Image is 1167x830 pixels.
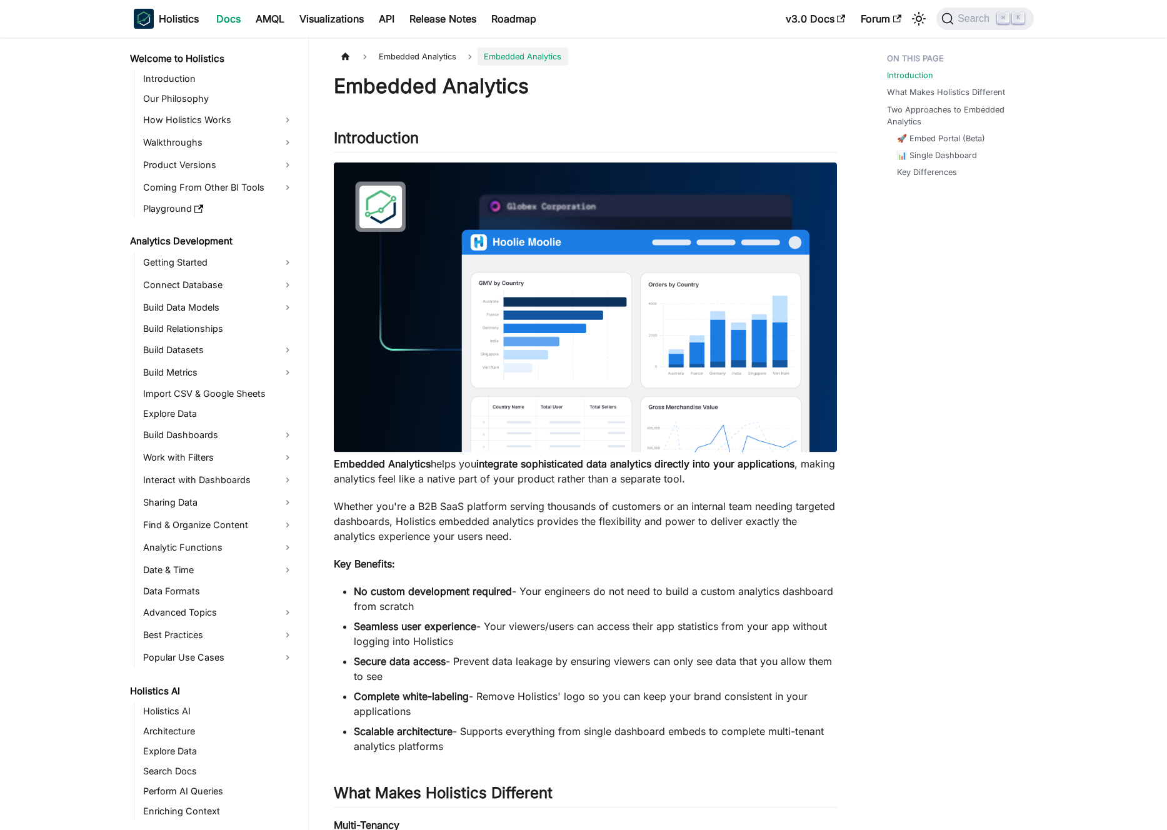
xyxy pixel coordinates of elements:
[897,149,977,161] a: 📊 Single Dashboard
[126,50,298,67] a: Welcome to Holistics
[139,177,298,197] a: Coming From Other BI Tools
[887,86,1005,98] a: What Makes Holistics Different
[139,405,298,422] a: Explore Data
[373,47,463,66] span: Embedded Analytics
[292,9,371,29] a: Visualizations
[139,362,298,382] a: Build Metrics
[334,74,837,99] h1: Embedded Analytics
[139,155,298,175] a: Product Versions
[139,560,298,580] a: Date & Time
[139,132,298,152] a: Walkthroughs
[334,47,837,66] nav: Breadcrumbs
[139,275,298,295] a: Connect Database
[354,585,512,597] strong: No custom development required
[126,232,298,250] a: Analytics Development
[853,9,909,29] a: Forum
[334,456,837,486] p: helps you , making analytics feel like a native part of your product rather than a separate tool.
[139,425,298,445] a: Build Dashboards
[778,9,853,29] a: v3.0 Docs
[139,742,298,760] a: Explore Data
[354,654,837,684] li: - Prevent data leakage by ensuring viewers can only see data that you allow them to see
[139,470,298,490] a: Interact with Dashboards
[134,9,199,29] a: HolisticsHolistics
[354,619,837,649] li: - Your viewers/users can access their app statistics from your app without logging into Holistics
[139,537,298,557] a: Analytic Functions
[139,782,298,800] a: Perform AI Queries
[909,9,929,29] button: Switch between dark and light mode (currently light mode)
[334,129,837,152] h2: Introduction
[887,104,1026,127] a: Two Approaches to Embedded Analytics
[484,9,544,29] a: Roadmap
[209,9,248,29] a: Docs
[354,620,476,632] strong: Seamless user experience
[139,297,298,317] a: Build Data Models
[139,802,298,820] a: Enriching Context
[334,784,837,807] h2: What Makes Holistics Different
[126,682,298,700] a: Holistics AI
[334,557,395,570] strong: Key Benefits:
[139,647,298,667] a: Popular Use Cases
[354,690,469,702] strong: Complete white-labeling
[134,9,154,29] img: Holistics
[354,689,837,719] li: - Remove Holistics' logo so you can keep your brand consistent in your applications
[354,655,446,667] strong: Secure data access
[954,13,997,24] span: Search
[139,110,298,130] a: How Holistics Works
[248,9,292,29] a: AMQL
[334,457,431,470] strong: Embedded Analytics
[139,252,298,272] a: Getting Started
[139,602,298,622] a: Advanced Topics
[139,70,298,87] a: Introduction
[139,762,298,780] a: Search Docs
[139,702,298,720] a: Holistics AI
[139,722,298,740] a: Architecture
[139,385,298,402] a: Import CSV & Google Sheets
[139,200,298,217] a: Playground
[478,47,568,66] span: Embedded Analytics
[334,47,358,66] a: Home page
[121,37,309,830] nav: Docs sidebar
[139,340,298,360] a: Build Datasets
[139,90,298,107] a: Our Philosophy
[354,584,837,614] li: - Your engineers do not need to build a custom analytics dashboard from scratch
[139,492,298,512] a: Sharing Data
[159,11,199,26] b: Holistics
[897,132,985,144] a: 🚀 Embed Portal (Beta)
[1012,12,1024,24] kbd: K
[139,447,298,467] a: Work with Filters
[334,499,837,544] p: Whether you're a B2B SaaS platform serving thousands of customers or an internal team needing tar...
[371,9,402,29] a: API
[139,515,298,535] a: Find & Organize Content
[997,12,1009,24] kbd: ⌘
[897,166,957,178] a: Key Differences
[354,724,837,754] li: - Supports everything from single dashboard embeds to complete multi-tenant analytics platforms
[402,9,484,29] a: Release Notes
[139,582,298,600] a: Data Formats
[476,457,794,470] strong: integrate sophisticated data analytics directly into your applications
[887,69,933,81] a: Introduction
[936,7,1033,30] button: Search (Command+K)
[334,162,837,452] img: Embedded Dashboard
[139,625,298,645] a: Best Practices
[139,320,298,337] a: Build Relationships
[354,725,453,737] strong: Scalable architecture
